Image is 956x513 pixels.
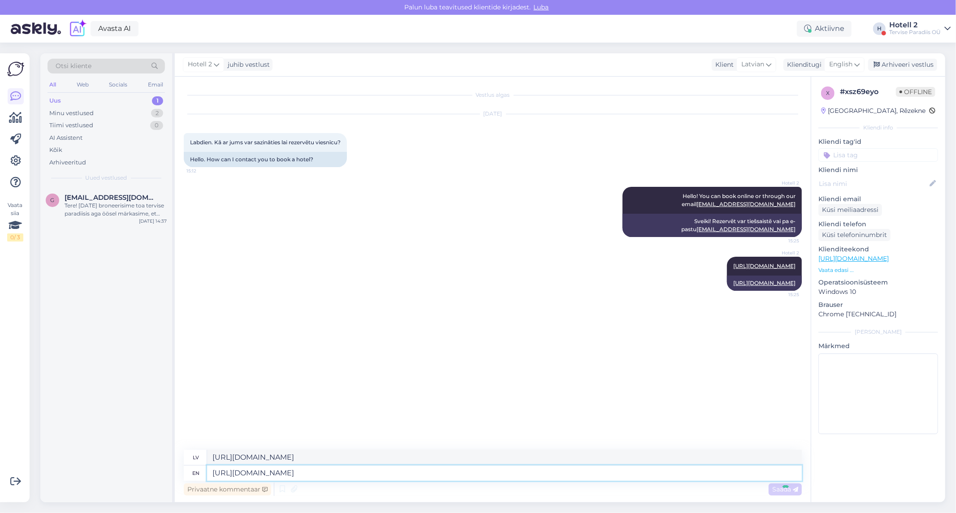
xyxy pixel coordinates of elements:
span: Hotell 2 [766,250,799,256]
span: gregorroop@gmail.com [65,194,158,202]
div: Kliendi info [818,124,938,132]
div: Socials [107,79,129,91]
p: Kliendi email [818,194,938,204]
img: Askly Logo [7,60,24,78]
span: Otsi kliente [56,61,91,71]
div: H [873,22,886,35]
div: [PERSON_NAME] [818,328,938,336]
p: Kliendi telefon [818,220,938,229]
div: # xsz69eyo [840,86,896,97]
div: juhib vestlust [224,60,270,69]
div: Arhiveeritud [49,158,86,167]
div: 2 [151,109,163,118]
div: Arhiveeri vestlus [868,59,937,71]
div: [DATE] [184,110,802,118]
a: [URL][DOMAIN_NAME] [733,263,796,269]
div: Tere! [DATE] broneerisime toa tervise paradiisis aga öösel märkasime, et meie broneeritd lai kahe... [65,202,167,218]
a: [URL][DOMAIN_NAME] [733,280,796,286]
a: [URL][DOMAIN_NAME] [818,254,889,263]
div: 1 [152,96,163,105]
p: Kliendi tag'id [818,137,938,147]
p: Brauser [818,300,938,310]
div: Vestlus algas [184,91,802,99]
input: Lisa nimi [819,179,928,189]
span: 15:25 [766,237,799,244]
input: Lisa tag [818,148,938,162]
span: Luba [531,3,552,11]
span: Latvian [741,60,764,69]
span: Hello! You can book online or through our email [682,193,797,207]
a: Avasta AI [91,21,138,36]
p: Klienditeekond [818,245,938,254]
div: 0 / 3 [7,233,23,241]
div: Küsi meiliaadressi [818,204,882,216]
div: All [48,79,58,91]
p: Vaata edasi ... [818,266,938,274]
img: explore-ai [68,19,87,38]
p: Operatsioonisüsteem [818,278,938,287]
a: Hotell 2Tervise Paradiis OÜ [889,22,951,36]
span: x [826,90,830,96]
span: English [829,60,852,69]
span: 15:12 [186,168,220,174]
div: Uus [49,96,61,105]
div: Vaata siia [7,201,23,241]
div: Tervise Paradiis OÜ [889,29,941,36]
div: Klient [712,60,734,69]
a: [EMAIL_ADDRESS][DOMAIN_NAME] [696,201,796,207]
p: Märkmed [818,341,938,351]
div: Hotell 2 [889,22,941,29]
div: Klienditugi [783,60,822,69]
span: Offline [896,87,935,97]
div: Kõik [49,146,62,155]
span: Uued vestlused [86,174,127,182]
div: 0 [150,121,163,130]
p: Kliendi nimi [818,165,938,175]
div: Tiimi vestlused [49,121,93,130]
span: g [51,197,55,203]
div: Email [146,79,165,91]
span: Labdien. Kā ar jums var sazināties lai rezervētu viesnīcu? [190,139,341,146]
p: Chrome [TECHNICAL_ID] [818,310,938,319]
div: Sveiki! Rezervēt var tiešsaistē vai pa e-pastu [623,214,802,237]
div: Aktiivne [797,21,852,37]
a: [EMAIL_ADDRESS][DOMAIN_NAME] [696,226,796,233]
span: 15:25 [766,291,799,298]
span: Hotell 2 [188,60,212,69]
div: [GEOGRAPHIC_DATA], Rēzekne [821,106,926,116]
span: Hotell 2 [766,180,799,186]
div: Minu vestlused [49,109,94,118]
div: Web [75,79,91,91]
div: Küsi telefoninumbrit [818,229,891,241]
div: Hello. How can I contact you to book a hotel? [184,152,347,167]
div: [DATE] 14:37 [139,218,167,224]
p: Windows 10 [818,287,938,297]
div: AI Assistent [49,134,82,142]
